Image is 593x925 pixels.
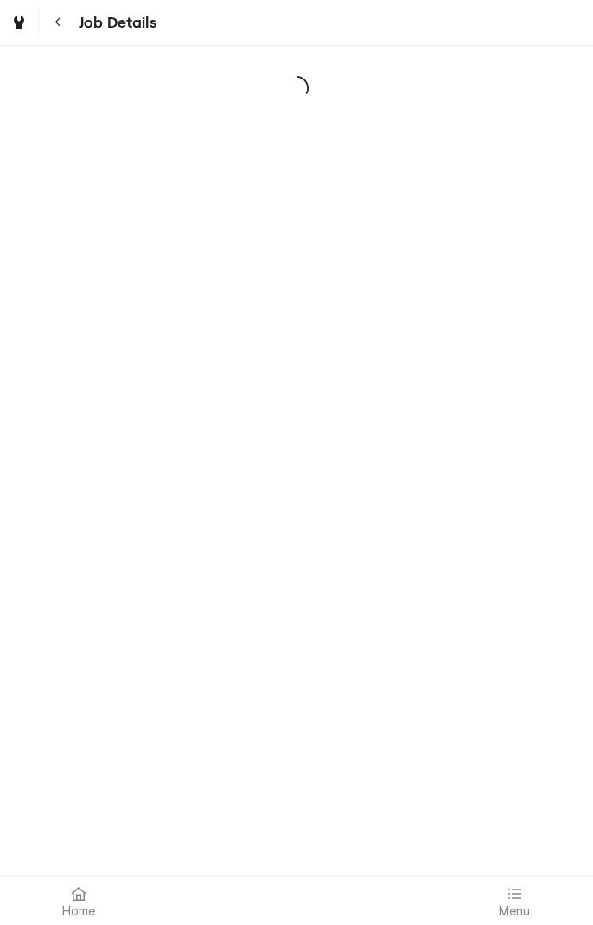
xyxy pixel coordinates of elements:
[62,904,96,918] span: Home
[3,7,35,38] a: Go to Jobs
[7,880,150,922] a: Home
[42,7,73,38] button: Navigate back
[499,904,531,918] span: Menu
[73,11,156,35] span: Job Details
[443,880,586,922] a: Menu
